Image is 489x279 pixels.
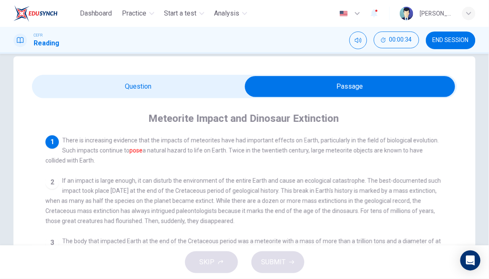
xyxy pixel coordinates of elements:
[13,5,77,22] a: EduSynch logo
[148,112,339,125] h4: Meteorite Impact and Dinosaur Extinction
[13,5,58,22] img: EduSynch logo
[420,8,452,18] div: [PERSON_NAME]
[214,8,240,18] span: Analysis
[349,32,367,49] div: Mute
[211,6,251,21] button: Analysis
[122,8,147,18] span: Practice
[374,32,419,49] div: Hide
[45,176,59,189] div: 2
[80,8,112,18] span: Dashboard
[45,236,59,250] div: 3
[426,32,476,49] button: END SESSION
[34,38,59,48] h1: Reading
[389,37,412,43] span: 00:00:34
[460,250,481,271] div: Open Intercom Messenger
[374,32,419,48] button: 00:00:34
[164,8,197,18] span: Start a test
[433,37,469,44] span: END SESSION
[77,6,116,21] button: Dashboard
[45,135,59,149] div: 1
[161,6,208,21] button: Start a test
[45,137,439,164] span: There is increasing evidence that the impacts of meteorites have had important effects on Earth, ...
[45,177,441,224] span: If an impact is large enough, it can disturb the environment of the entire Earth and cause an eco...
[400,7,413,20] img: Profile picture
[119,6,158,21] button: Practice
[130,147,143,154] font: pose
[34,32,42,38] span: CEFR
[338,11,349,17] img: en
